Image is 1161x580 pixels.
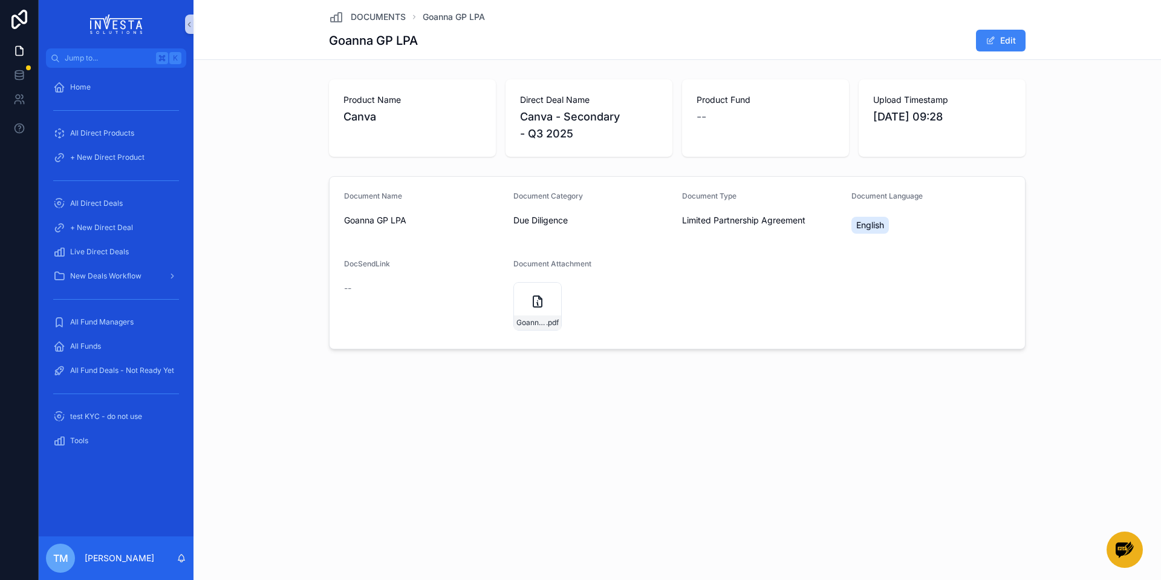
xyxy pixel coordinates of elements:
[46,265,186,287] a: New Deals Workflow
[513,214,568,226] span: Due Diligence
[343,94,481,106] span: Product Name
[70,317,134,327] span: All Fund Managers
[513,259,591,268] span: Document Attachment
[46,311,186,333] a: All Fund Managers
[65,53,151,63] span: Jump to...
[423,11,485,23] a: Goanna GP LPA
[697,94,834,106] span: Product Fund
[46,122,186,144] a: All Direct Products
[171,53,180,63] span: K
[46,76,186,98] a: Home
[70,128,134,138] span: All Direct Products
[70,341,101,351] span: All Funds
[344,214,504,226] span: Goanna GP LPA
[70,153,145,162] span: + New Direct Product
[46,430,186,452] a: Tools
[976,30,1026,51] button: Edit
[520,94,658,106] span: Direct Deal Name
[46,406,186,427] a: test KYC - do not use
[682,191,737,200] span: Document Type
[70,436,88,446] span: Tools
[70,199,123,208] span: All Direct Deals
[873,94,1011,106] span: Upload Timestamp
[70,82,91,92] span: Home
[513,191,583,200] span: Document Category
[329,10,406,24] a: DOCUMENTS
[70,247,129,257] span: Live Direct Deals
[682,214,805,226] span: Limited Partnership Agreement
[344,191,402,200] span: Document Name
[85,552,154,564] p: [PERSON_NAME]
[344,282,351,294] span: --
[546,318,559,328] span: .pdf
[856,219,884,231] span: English
[39,68,193,467] div: scrollable content
[70,271,141,281] span: New Deals Workflow
[46,335,186,357] a: All Funds
[70,412,142,421] span: test KYC - do not use
[851,191,923,200] span: Document Language
[46,147,186,168] a: + New Direct Product
[343,108,481,125] span: Canva
[520,108,658,142] span: Canva - Secondary - Q3 2025
[329,32,418,49] h1: Goanna GP LPA
[53,551,68,565] span: TM
[46,360,186,381] a: All Fund Deals - Not Ready Yet
[70,223,133,232] span: + New Direct Deal
[697,108,706,125] span: --
[90,15,143,34] img: App logo
[46,217,186,239] a: + New Direct Deal
[873,108,1011,125] span: [DATE] 09:28
[70,366,174,375] span: All Fund Deals - Not Ready Yet
[46,48,186,68] button: Jump to...K
[46,241,186,263] a: Live Direct Deals
[344,259,390,268] span: DocSendLink
[46,193,186,214] a: All Direct Deals
[1116,541,1134,559] img: Group%203%20(1)_LoaowYY4j.png
[351,11,406,23] span: DOCUMENTS
[516,318,546,328] span: Goanna-Global-Tech-Leaders-LP---AR-LPA-(250307)-1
